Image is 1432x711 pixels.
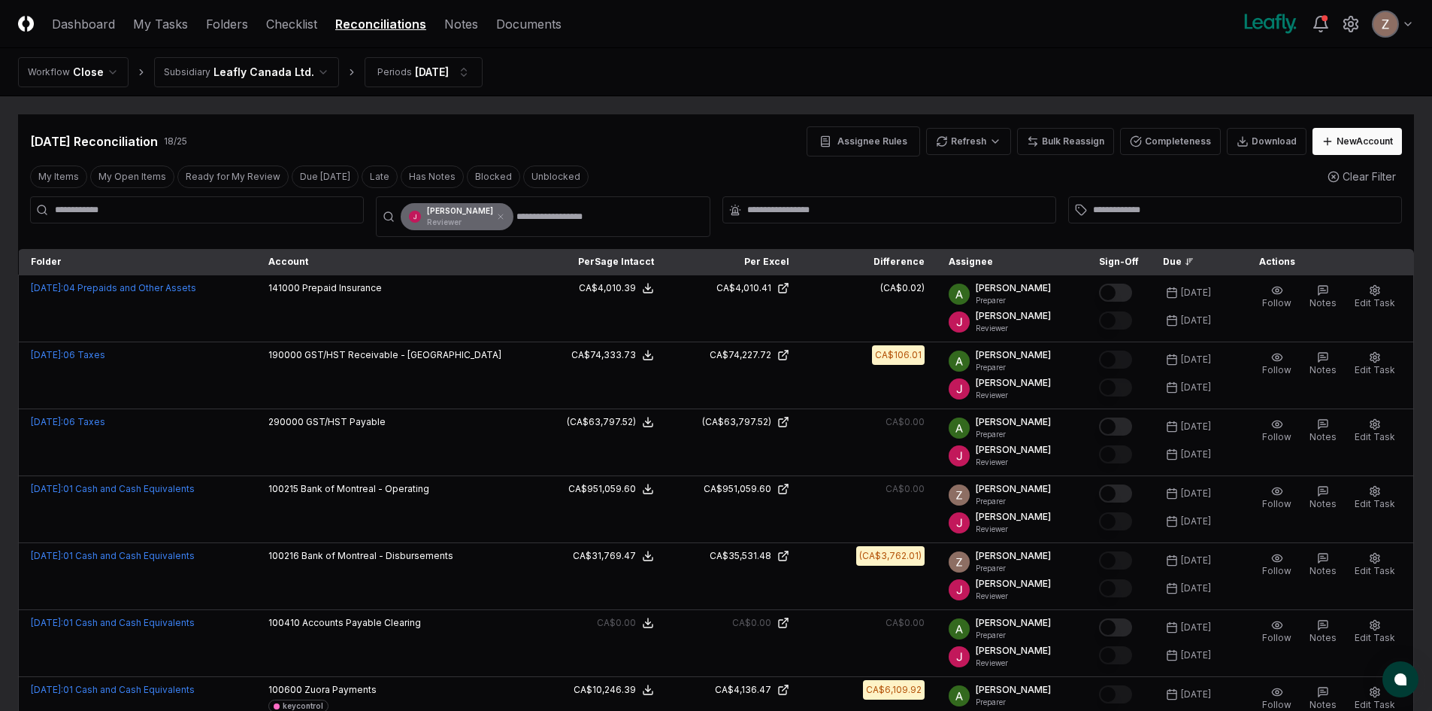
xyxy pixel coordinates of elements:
[1099,579,1132,597] button: Mark complete
[304,684,377,695] span: Zuora Payments
[949,512,970,533] img: ACg8ocJfBSitaon9c985KWe3swqK2kElzkAv-sHk65QWxGQz4ldowg=s96-c
[31,684,195,695] a: [DATE]:01 Cash and Cash Equivalents
[573,549,636,563] div: CA$31,769.47
[949,485,970,506] img: ACg8ocKnDsamp5-SE65NkOhq35AnOBarAXdzXQ03o9g231ijNgHgyA=s96-c
[574,683,654,697] button: CA$10,246.39
[976,457,1051,468] p: Reviewer
[1181,353,1211,366] div: [DATE]
[704,482,771,496] div: CA$951,059.60
[362,166,398,188] button: Late
[1017,128,1114,155] button: Bulk Reassign
[976,362,1051,373] p: Preparer
[1355,632,1395,643] span: Edit Task
[31,349,63,360] span: [DATE] :
[1181,286,1211,299] div: [DATE]
[1259,281,1294,313] button: Follow
[1262,632,1291,643] span: Follow
[1352,549,1398,581] button: Edit Task
[1262,498,1291,509] span: Follow
[702,415,771,429] div: (CA$63,797.52)
[976,281,1051,295] p: [PERSON_NAME]
[949,618,970,640] img: ACg8ocKKg2129bkBZaX4SAoUQtxLaQ4j-f2PQjMuak4pDCyzCI-IvA=s96-c
[949,351,970,372] img: ACg8ocKKg2129bkBZaX4SAoUQtxLaQ4j-f2PQjMuak4pDCyzCI-IvA=s96-c
[31,416,105,427] a: [DATE]:06 Taxes
[1262,297,1291,308] span: Follow
[1259,616,1294,648] button: Follow
[976,658,1051,669] p: Reviewer
[976,429,1051,440] p: Preparer
[1373,12,1397,36] img: ACg8ocKnDsamp5-SE65NkOhq35AnOBarAXdzXQ03o9g231ijNgHgyA=s96-c
[976,295,1051,306] p: Preparer
[1312,128,1402,155] button: NewAccount
[31,550,195,561] a: [DATE]:01 Cash and Cash Equivalents
[1099,378,1132,397] button: Mark complete
[531,249,666,275] th: Per Sage Intacct
[427,205,493,228] div: [PERSON_NAME]
[1087,249,1151,275] th: Sign-Off
[1355,498,1395,509] span: Edit Task
[976,496,1051,507] p: Preparer
[90,166,174,188] button: My Open Items
[1181,381,1211,394] div: [DATE]
[266,15,317,33] a: Checklist
[1099,512,1132,530] button: Mark complete
[1321,163,1402,190] button: Clear Filter
[444,15,478,33] a: Notes
[1181,515,1211,528] div: [DATE]
[31,550,63,561] span: [DATE] :
[1309,565,1337,576] span: Notes
[976,549,1051,563] p: [PERSON_NAME]
[1181,448,1211,461] div: [DATE]
[1306,415,1340,447] button: Notes
[1099,618,1132,637] button: Mark complete
[597,616,636,630] div: CA$0.00
[1181,688,1211,701] div: [DATE]
[401,166,464,188] button: Has Notes
[859,549,922,563] div: (CA$3,762.01)
[976,630,1051,641] p: Preparer
[496,15,562,33] a: Documents
[1306,549,1340,581] button: Notes
[19,249,256,275] th: Folder
[678,683,789,697] a: CA$4,136.47
[1099,284,1132,302] button: Mark complete
[1181,621,1211,634] div: [DATE]
[976,443,1051,457] p: [PERSON_NAME]
[31,416,63,427] span: [DATE] :
[1241,12,1300,36] img: Leafly logo
[1309,297,1337,308] span: Notes
[880,281,925,295] div: (CA$0.02)
[678,281,789,295] a: CA$4,010.41
[1247,255,1402,269] div: Actions
[1262,699,1291,710] span: Follow
[976,309,1051,323] p: [PERSON_NAME]
[976,482,1051,496] p: [PERSON_NAME]
[1355,431,1395,442] span: Edit Task
[18,57,483,87] nav: breadcrumb
[710,549,771,563] div: CA$35,531.48
[716,281,771,295] div: CA$4,010.41
[31,282,63,293] span: [DATE] :
[1306,348,1340,380] button: Notes
[1099,646,1132,664] button: Mark complete
[597,616,654,630] button: CA$0.00
[1099,418,1132,436] button: Mark complete
[976,323,1051,334] p: Reviewer
[976,376,1051,390] p: [PERSON_NAME]
[31,282,196,293] a: [DATE]:04 Prepaids and Other Assets
[1259,549,1294,581] button: Follow
[1309,632,1337,643] span: Notes
[523,166,589,188] button: Unblocked
[31,483,195,494] a: [DATE]:01 Cash and Cash Equivalents
[268,483,298,494] span: 100215
[304,349,501,360] span: GST/HST Receivable - [GEOGRAPHIC_DATA]
[467,166,520,188] button: Blocked
[976,390,1051,401] p: Reviewer
[678,415,789,429] a: (CA$63,797.52)
[976,415,1051,429] p: [PERSON_NAME]
[1099,551,1132,570] button: Mark complete
[268,416,304,427] span: 290000
[875,348,922,362] div: CA$106.01
[1306,616,1340,648] button: Notes
[31,349,105,360] a: [DATE]:06 Taxes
